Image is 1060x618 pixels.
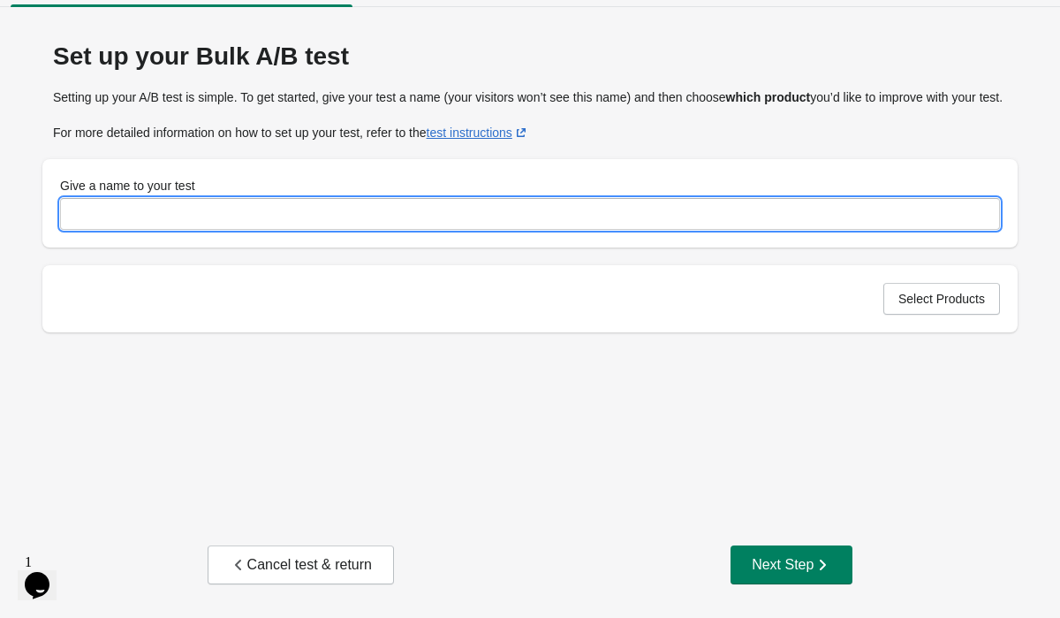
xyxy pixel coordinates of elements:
[18,547,74,600] iframe: chat widget
[53,88,1007,106] p: Setting up your A/B test is simple. To get started, give your test a name (your visitors won’t se...
[752,556,831,574] div: Next Step
[53,42,1007,71] div: Set up your Bulk A/B test
[731,546,852,584] button: Next Step
[883,283,1000,315] button: Select Products
[60,177,195,195] label: Give a name to your test
[726,90,811,104] strong: which product
[53,124,1007,141] p: For more detailed information on how to set up your test, refer to the
[427,126,530,140] a: test instructions
[230,556,372,574] div: Cancel test & return
[898,292,985,306] span: Select Products
[208,546,394,584] button: Cancel test & return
